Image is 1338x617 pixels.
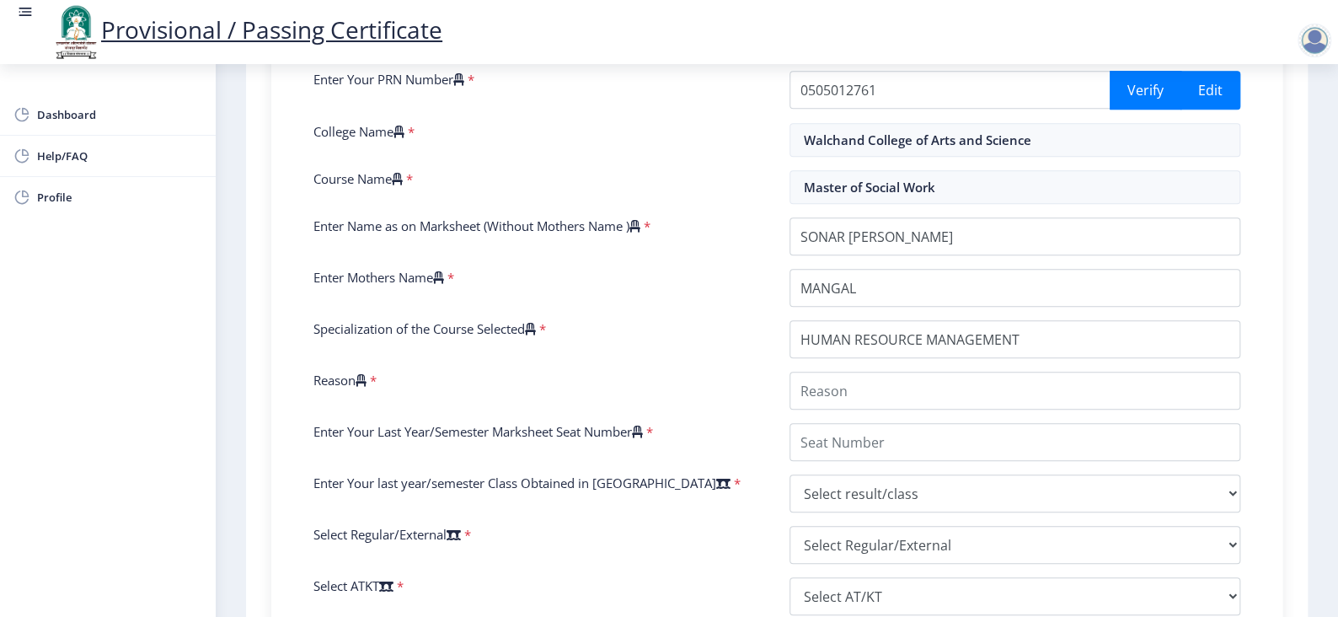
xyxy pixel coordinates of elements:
span: Help/FAQ [37,146,202,166]
span: Dashboard [37,105,202,125]
input: PRN Number [789,71,1111,109]
input: Reason [789,372,1240,410]
button: Verify [1110,71,1181,110]
label: Specialization of the Course Selected [313,320,536,337]
input: Select Course Name [789,170,1240,204]
label: Enter Your last year/semester Class Obtained in [GEOGRAPHIC_DATA] [313,475,731,491]
label: Course Name [313,170,403,187]
label: Reason [313,372,367,389]
input: Seat Number [789,423,1240,461]
input: Select College Name [789,123,1240,157]
input: Enter Mothers Name [789,269,1240,307]
label: Select Regular/External [313,526,461,543]
label: Enter Mothers Name [313,269,444,286]
label: Select ATKT [313,577,393,594]
a: Provisional / Passing Certificate [51,13,442,46]
label: College Name [313,123,404,140]
label: Enter Name as on Marksheet (Without Mothers Name ) [313,217,640,234]
label: Enter Your PRN Number [313,71,464,88]
img: logo [51,3,101,61]
button: Edit [1180,71,1240,110]
input: Specialization of the Course Selected [789,320,1240,358]
input: Enter Name as on Marksheet [789,217,1240,255]
label: Enter Your Last Year/Semester Marksheet Seat Number [313,423,643,440]
span: Profile [37,187,202,207]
